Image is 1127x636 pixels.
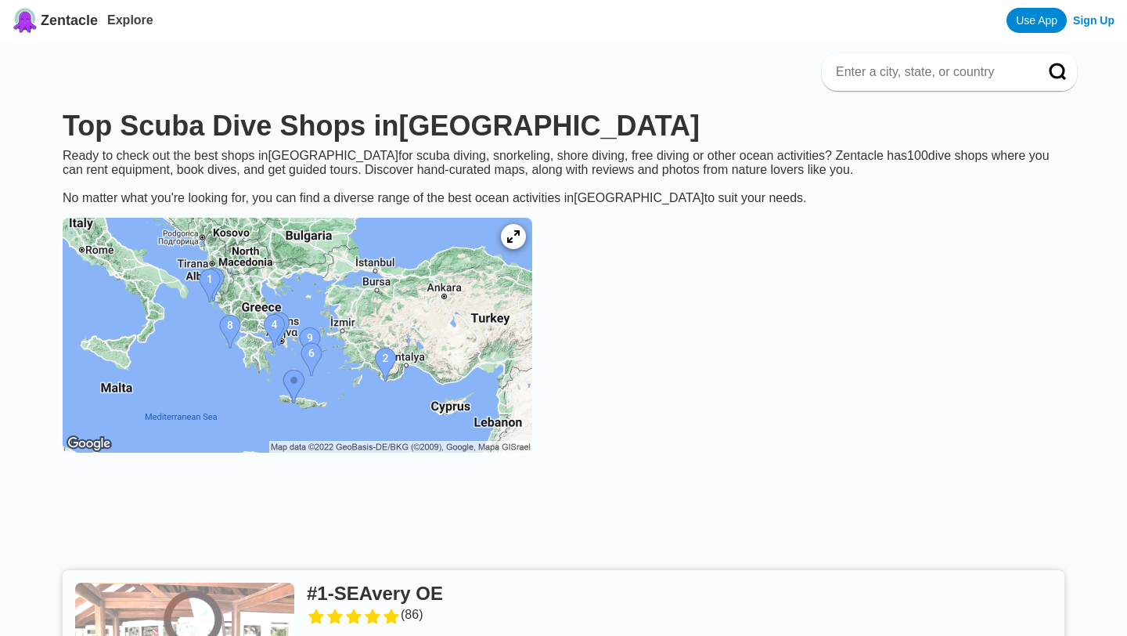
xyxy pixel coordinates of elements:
[1073,14,1114,27] a: Sign Up
[63,218,532,453] img: Greece dive site map
[107,13,153,27] a: Explore
[50,149,1077,205] div: Ready to check out the best shops in [GEOGRAPHIC_DATA] for scuba diving, snorkeling, shore diving...
[50,205,545,468] a: Greece dive site map
[834,64,1027,80] input: Enter a city, state, or country
[41,13,98,29] span: Zentacle
[13,8,38,33] img: Zentacle logo
[1006,8,1067,33] a: Use App
[13,8,98,33] a: Zentacle logoZentacle
[63,110,1064,143] h1: Top Scuba Dive Shops in [GEOGRAPHIC_DATA]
